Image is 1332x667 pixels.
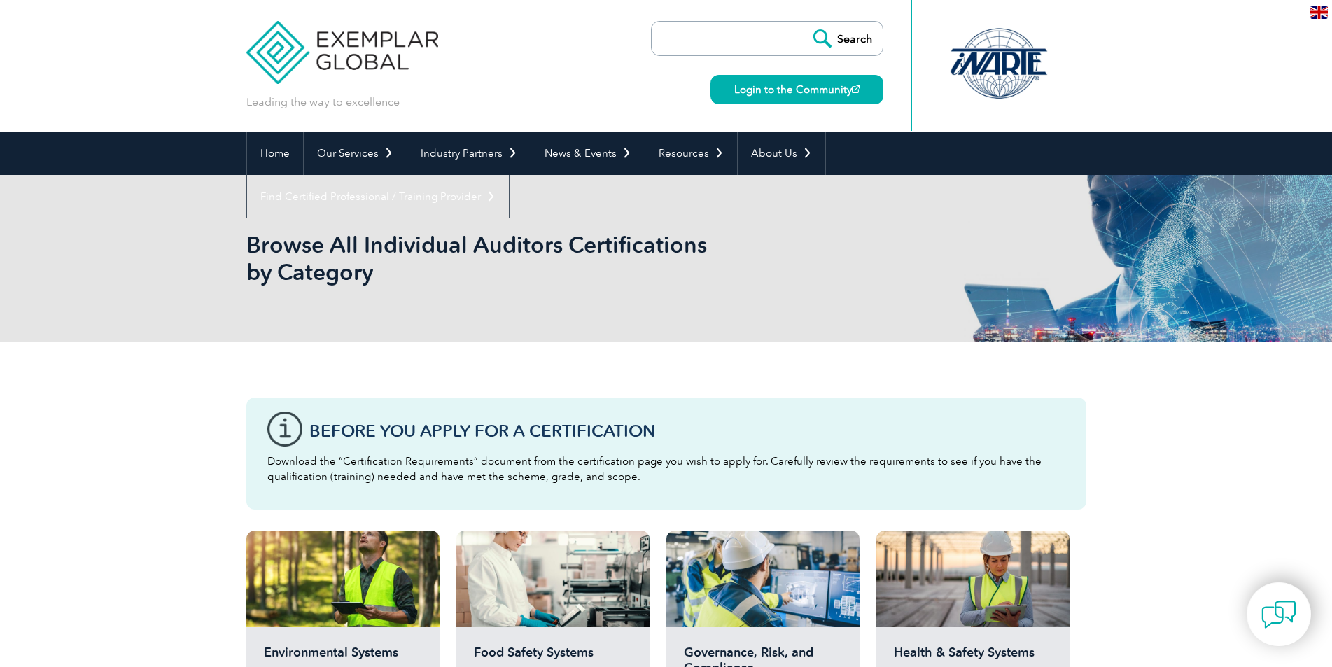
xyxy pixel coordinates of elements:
[1261,597,1296,632] img: contact-chat.png
[309,422,1065,440] h3: Before You Apply For a Certification
[852,85,860,93] img: open_square.png
[738,132,825,175] a: About Us
[267,454,1065,484] p: Download the “Certification Requirements” document from the certification page you wish to apply ...
[645,132,737,175] a: Resources
[710,75,883,104] a: Login to the Community
[407,132,531,175] a: Industry Partners
[247,175,509,218] a: Find Certified Professional / Training Provider
[246,231,784,286] h1: Browse All Individual Auditors Certifications by Category
[1310,6,1328,19] img: en
[247,132,303,175] a: Home
[531,132,645,175] a: News & Events
[304,132,407,175] a: Our Services
[806,22,883,55] input: Search
[246,94,400,110] p: Leading the way to excellence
